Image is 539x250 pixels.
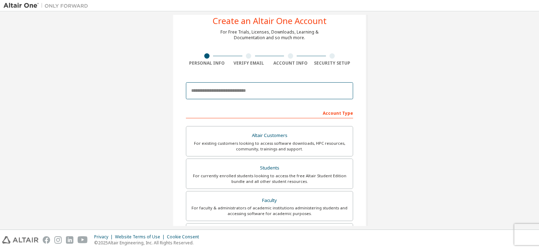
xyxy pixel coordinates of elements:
[2,236,38,244] img: altair_logo.svg
[190,131,349,141] div: Altair Customers
[213,17,327,25] div: Create an Altair One Account
[190,205,349,216] div: For faculty & administrators of academic institutions administering students and accessing softwa...
[269,60,311,66] div: Account Info
[186,107,353,118] div: Account Type
[54,236,62,244] img: instagram.svg
[220,29,319,41] div: For Free Trials, Licenses, Downloads, Learning & Documentation and so much more.
[311,60,353,66] div: Security Setup
[43,236,50,244] img: facebook.svg
[228,60,270,66] div: Verify Email
[186,60,228,66] div: Personal Info
[190,196,349,206] div: Faculty
[94,234,115,240] div: Privacy
[78,236,88,244] img: youtube.svg
[115,234,167,240] div: Website Terms of Use
[190,141,349,152] div: For existing customers looking to access software downloads, HPC resources, community, trainings ...
[190,173,349,184] div: For currently enrolled students looking to access the free Altair Student Edition bundle and all ...
[66,236,73,244] img: linkedin.svg
[190,163,349,173] div: Students
[94,240,203,246] p: © 2025 Altair Engineering, Inc. All Rights Reserved.
[167,234,203,240] div: Cookie Consent
[4,2,92,9] img: Altair One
